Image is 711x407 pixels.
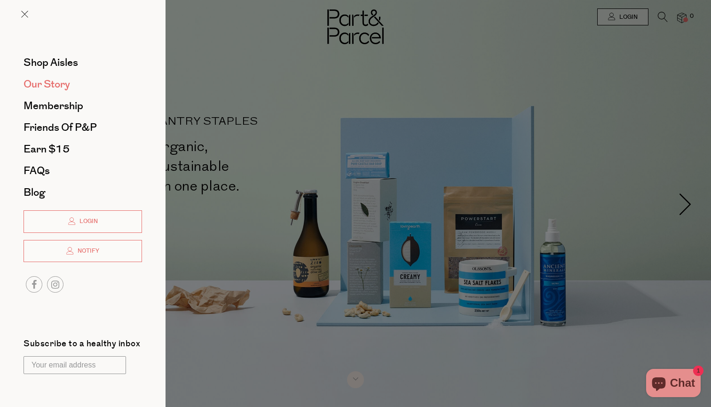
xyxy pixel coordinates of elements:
a: Membership [24,101,142,111]
a: Shop Aisles [24,57,142,68]
span: Friends of P&P [24,120,97,135]
a: Earn $15 [24,144,142,154]
span: Notify [75,247,99,255]
a: Blog [24,187,142,198]
span: Earn $15 [24,142,70,157]
span: Blog [24,185,45,200]
span: Membership [24,98,83,113]
inbox-online-store-chat: Shopify online store chat [643,369,703,399]
a: Our Story [24,79,142,89]
label: Subscribe to a healthy inbox [24,340,140,351]
span: FAQs [24,163,50,178]
a: FAQs [24,166,142,176]
input: Your email address [24,356,126,374]
span: Login [77,217,98,225]
span: Shop Aisles [24,55,78,70]
a: Friends of P&P [24,122,142,133]
a: Notify [24,240,142,263]
a: Login [24,210,142,233]
span: Our Story [24,77,70,92]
